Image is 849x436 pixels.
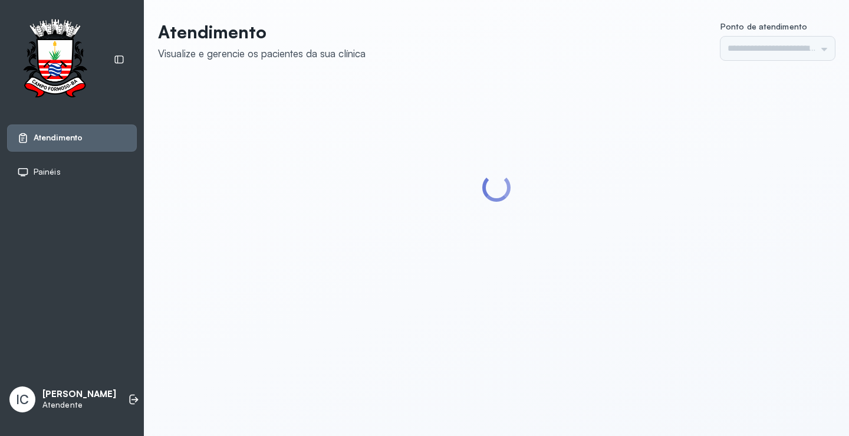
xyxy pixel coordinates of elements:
[720,21,807,31] span: Ponto de atendimento
[158,47,366,60] div: Visualize e gerencie os pacientes da sua clínica
[158,21,366,42] p: Atendimento
[17,132,127,144] a: Atendimento
[34,167,61,177] span: Painéis
[12,19,97,101] img: Logotipo do estabelecimento
[42,400,116,410] p: Atendente
[34,133,83,143] span: Atendimento
[42,389,116,400] p: [PERSON_NAME]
